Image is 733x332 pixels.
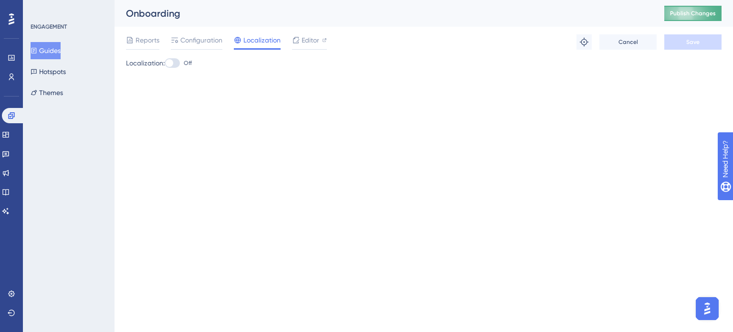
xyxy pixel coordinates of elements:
[184,59,192,67] span: Off
[180,34,222,46] span: Configuration
[31,42,61,59] button: Guides
[243,34,281,46] span: Localization
[618,38,638,46] span: Cancel
[31,63,66,80] button: Hotspots
[664,6,722,21] button: Publish Changes
[126,57,722,69] div: Localization:
[31,23,67,31] div: ENGAGEMENT
[693,294,722,323] iframe: UserGuiding AI Assistant Launcher
[686,38,700,46] span: Save
[126,7,640,20] div: Onboarding
[664,34,722,50] button: Save
[31,84,63,101] button: Themes
[670,10,716,17] span: Publish Changes
[302,34,319,46] span: Editor
[136,34,159,46] span: Reports
[22,2,60,14] span: Need Help?
[599,34,657,50] button: Cancel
